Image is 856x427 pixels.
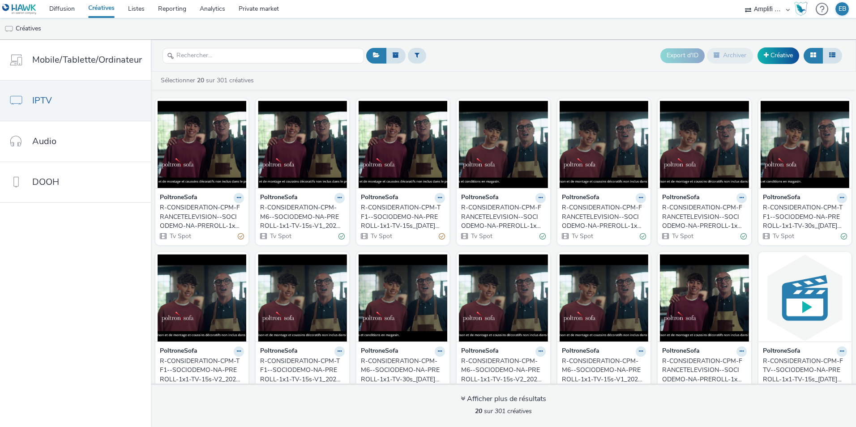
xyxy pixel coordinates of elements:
[361,357,441,384] div: R-CONSIDERATION-CPM-M6--SOCIODEMO-NA-PREROLL-1x1-TV-30s_[DATE]_W40
[260,346,298,357] strong: PoltroneSofa
[158,101,246,188] img: R-CONSIDERATION-CPM-FRANCETELEVISION--SOCIODEMO-NA-PREROLL-1x1-TV-15s_2025-10-06_W41 visual
[562,357,646,384] a: R-CONSIDERATION-CPM-M6--SOCIODEMO-NA-PREROLL-1x1-TV-15s-V1_2025-09-29_W40
[461,357,545,384] a: R-CONSIDERATION-CPM-M6--SOCIODEMO-NA-PREROLL-1x1-TV-15s-V2_2025-09-29_W40
[707,48,753,63] button: Archiver
[160,357,240,384] div: R-CONSIDERATION-CPM-TF1--SOCIODEMO-NA-PREROLL-1x1-TV-15s-V2_2025-09-29_W40
[238,231,244,241] div: Partiellement valide
[794,2,811,16] a: Hawk Academy
[660,254,749,342] img: R-CONSIDERATION-CPM-FRANCETELEVISION--SOCIODEMO-NA-PREROLL-1x1-TV-15s_2025-09-24_V2 visual
[662,346,700,357] strong: PoltroneSofa
[361,193,398,203] strong: PoltroneSofa
[560,254,648,342] img: R-CONSIDERATION-CPM-M6--SOCIODEMO-NA-PREROLL-1x1-TV-15s-V1_2025-09-29_W40 visual
[2,4,37,15] img: undefined Logo
[258,101,347,188] img: R-CONSIDERATION-CPM-M6--SOCIODEMO-NA-PREROLL-1x1-TV-15s-V1_2025-10-06_W41 visual
[475,407,532,415] span: sur 301 créatives
[671,232,693,240] span: Tv Spot
[662,203,743,231] div: R-CONSIDERATION-CPM-FRANCETELEVISION--SOCIODEMO-NA-PREROLL-1x1-TV-15s-V1_2025-09-29_W40
[763,193,800,203] strong: PoltroneSofa
[763,357,843,384] div: R-CONSIDERATION-CPM-FTV--SOCIODEMO-NA-PREROLL-1x1-TV-15s_[DATE]_W39
[163,48,364,64] input: Rechercher...
[763,346,800,357] strong: PoltroneSofa
[461,394,546,404] div: Afficher plus de résultats
[260,203,341,231] div: R-CONSIDERATION-CPM-M6--SOCIODEMO-NA-PREROLL-1x1-TV-15s-V1_2025-10-06_W41
[32,53,142,66] span: Mobile/Tablette/Ordinateur
[361,203,445,231] a: R-CONSIDERATION-CPM-TF1--SOCIODEMO-NA-PREROLL-1x1-TV-15s_[DATE]_W41
[662,193,700,203] strong: PoltroneSofa
[662,357,746,384] a: R-CONSIDERATION-CPM-FRANCETELEVISION--SOCIODEMO-NA-PREROLL-1x1-TV-15s_[DATE]_V2
[160,346,197,357] strong: PoltroneSofa
[660,101,749,188] img: R-CONSIDERATION-CPM-FRANCETELEVISION--SOCIODEMO-NA-PREROLL-1x1-TV-15s-V1_2025-09-29_W40 visual
[32,94,52,107] span: IPTV
[169,232,191,240] span: Tv Spot
[461,193,499,203] strong: PoltroneSofa
[562,346,599,357] strong: PoltroneSofa
[361,203,441,231] div: R-CONSIDERATION-CPM-TF1--SOCIODEMO-NA-PREROLL-1x1-TV-15s_[DATE]_W41
[758,47,799,64] a: Créative
[439,231,445,241] div: Partiellement valide
[459,101,548,188] img: R-CONSIDERATION-CPM-FRANCETELEVISION--SOCIODEMO-NA-PREROLL-1x1-TV-30sec_2025-09-29_W40 visual
[662,203,746,231] a: R-CONSIDERATION-CPM-FRANCETELEVISION--SOCIODEMO-NA-PREROLL-1x1-TV-15s-V1_2025-09-29_W40
[562,357,642,384] div: R-CONSIDERATION-CPM-M6--SOCIODEMO-NA-PREROLL-1x1-TV-15s-V1_2025-09-29_W40
[822,48,842,63] button: Liste
[804,48,823,63] button: Grille
[260,357,341,384] div: R-CONSIDERATION-CPM-TF1--SOCIODEMO-NA-PREROLL-1x1-TV-15s-V1_2025-09-29_W40
[359,101,447,188] img: R-CONSIDERATION-CPM-TF1--SOCIODEMO-NA-PREROLL-1x1-TV-15s_2025-10-06_W41 visual
[160,203,244,231] a: R-CONSIDERATION-CPM-FRANCETELEVISION--SOCIODEMO-NA-PREROLL-1x1-TV-15s_[DATE]_W41
[197,76,204,85] strong: 20
[370,232,392,240] span: Tv Spot
[32,135,56,148] span: Audio
[269,232,291,240] span: Tv Spot
[763,203,843,231] div: R-CONSIDERATION-CPM-TF1--SOCIODEMO-NA-PREROLL-1x1-TV-30s_[DATE]_W40
[794,2,808,16] img: Hawk Academy
[772,232,794,240] span: Tv Spot
[475,407,482,415] strong: 20
[361,357,445,384] a: R-CONSIDERATION-CPM-M6--SOCIODEMO-NA-PREROLL-1x1-TV-30s_[DATE]_W40
[571,232,593,240] span: Tv Spot
[761,254,849,342] img: R-CONSIDERATION-CPM-FTV--SOCIODEMO-NA-PREROLL-1x1-TV-15s_2025-09-24_W39 visual
[160,76,257,85] a: Sélectionner sur 301 créatives
[258,254,347,342] img: R-CONSIDERATION-CPM-TF1--SOCIODEMO-NA-PREROLL-1x1-TV-15s-V1_2025-09-29_W40 visual
[32,175,59,188] span: DOOH
[459,254,548,342] img: R-CONSIDERATION-CPM-M6--SOCIODEMO-NA-PREROLL-1x1-TV-15s-V2_2025-09-29_W40 visual
[640,231,646,241] div: Valide
[539,231,546,241] div: Valide
[160,203,240,231] div: R-CONSIDERATION-CPM-FRANCETELEVISION--SOCIODEMO-NA-PREROLL-1x1-TV-15s_[DATE]_W41
[763,203,847,231] a: R-CONSIDERATION-CPM-TF1--SOCIODEMO-NA-PREROLL-1x1-TV-30s_[DATE]_W40
[461,203,545,231] a: R-CONSIDERATION-CPM-FRANCETELEVISION--SOCIODEMO-NA-PREROLL-1x1-TV-30sec_[DATE]_W40
[662,357,743,384] div: R-CONSIDERATION-CPM-FRANCETELEVISION--SOCIODEMO-NA-PREROLL-1x1-TV-15s_[DATE]_V2
[562,203,642,231] div: R-CONSIDERATION-CPM-FRANCETELEVISION--SOCIODEMO-NA-PREROLL-1x1-TV-15s-V2_2025-09-29_W40
[461,357,542,384] div: R-CONSIDERATION-CPM-M6--SOCIODEMO-NA-PREROLL-1x1-TV-15s-V2_2025-09-29_W40
[260,193,298,203] strong: PoltroneSofa
[839,2,846,16] div: EB
[660,48,705,63] button: Export d'ID
[841,231,847,241] div: Valide
[560,101,648,188] img: R-CONSIDERATION-CPM-FRANCETELEVISION--SOCIODEMO-NA-PREROLL-1x1-TV-15s-V2_2025-09-29_W40 visual
[761,101,849,188] img: R-CONSIDERATION-CPM-TF1--SOCIODEMO-NA-PREROLL-1x1-TV-30s_2025-09-29_W40 visual
[160,193,197,203] strong: PoltroneSofa
[470,232,492,240] span: Tv Spot
[338,231,345,241] div: Valide
[160,357,244,384] a: R-CONSIDERATION-CPM-TF1--SOCIODEMO-NA-PREROLL-1x1-TV-15s-V2_2025-09-29_W40
[4,25,13,34] img: tv
[763,357,847,384] a: R-CONSIDERATION-CPM-FTV--SOCIODEMO-NA-PREROLL-1x1-TV-15s_[DATE]_W39
[461,346,499,357] strong: PoltroneSofa
[359,254,447,342] img: R-CONSIDERATION-CPM-M6--SOCIODEMO-NA-PREROLL-1x1-TV-30s_2025-09-29_W40 visual
[260,203,344,231] a: R-CONSIDERATION-CPM-M6--SOCIODEMO-NA-PREROLL-1x1-TV-15s-V1_2025-10-06_W41
[461,203,542,231] div: R-CONSIDERATION-CPM-FRANCETELEVISION--SOCIODEMO-NA-PREROLL-1x1-TV-30sec_[DATE]_W40
[562,203,646,231] a: R-CONSIDERATION-CPM-FRANCETELEVISION--SOCIODEMO-NA-PREROLL-1x1-TV-15s-V2_2025-09-29_W40
[740,231,747,241] div: Valide
[158,254,246,342] img: R-CONSIDERATION-CPM-TF1--SOCIODEMO-NA-PREROLL-1x1-TV-15s-V2_2025-09-29_W40 visual
[562,193,599,203] strong: PoltroneSofa
[260,357,344,384] a: R-CONSIDERATION-CPM-TF1--SOCIODEMO-NA-PREROLL-1x1-TV-15s-V1_2025-09-29_W40
[361,346,398,357] strong: PoltroneSofa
